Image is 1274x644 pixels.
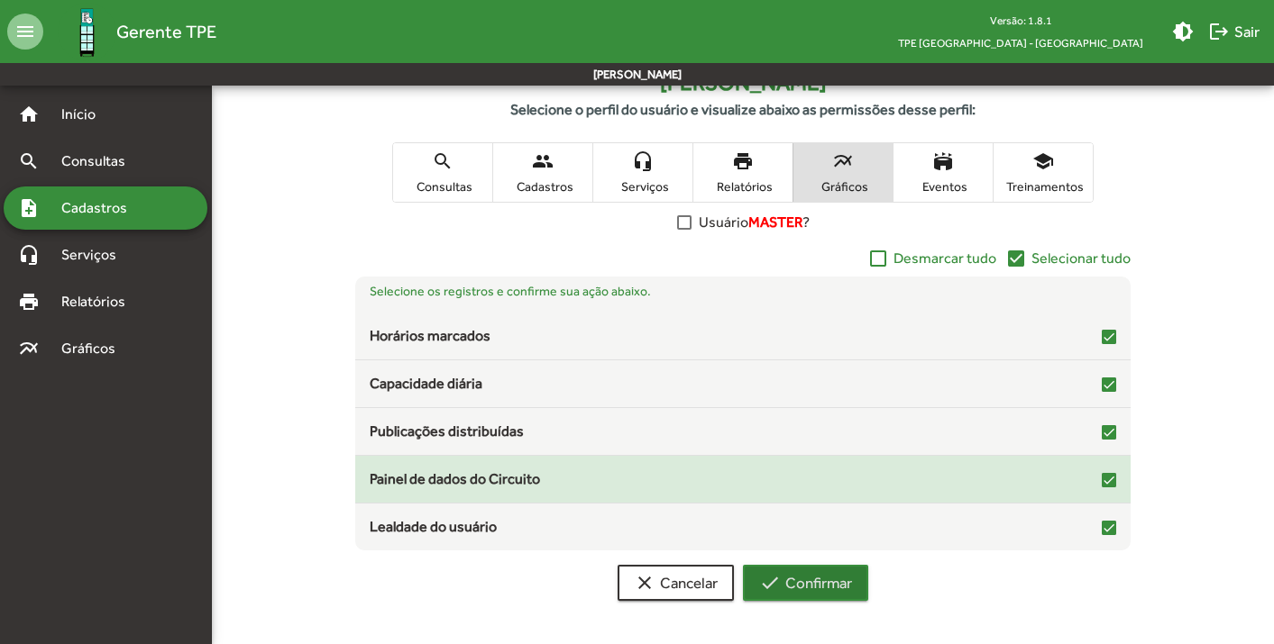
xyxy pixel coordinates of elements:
[618,565,734,601] button: Cancelar
[998,178,1088,195] span: Treinamentos
[398,178,488,195] span: Consultas
[50,244,141,266] span: Serviços
[1032,150,1054,172] mat-icon: school
[1208,15,1260,48] span: Sair
[793,143,893,202] button: Gráficos
[43,3,216,61] a: Gerente TPE
[1208,21,1230,42] mat-icon: logout
[593,143,692,202] button: Serviços
[693,143,793,202] button: Relatórios
[18,104,40,125] mat-icon: home
[50,291,149,313] span: Relatórios
[884,9,1158,32] div: Versão: 1.8.1
[18,244,40,266] mat-icon: headset_mic
[632,150,654,172] mat-icon: headset_mic
[699,212,810,233] span: Usuário ?
[50,338,140,359] span: Gráficos
[18,150,40,172] mat-icon: search
[50,197,151,219] span: Cadastros
[1005,248,1027,269] mat-icon: check_box
[532,150,554,172] mat-icon: people
[884,32,1158,54] span: TPE [GEOGRAPHIC_DATA] - [GEOGRAPHIC_DATA]
[510,101,976,118] strong: Selecione o perfil do usuário e visualize abaixo as permissões desse perfil:
[759,572,781,594] mat-icon: check
[732,150,754,172] mat-icon: print
[832,150,854,172] mat-icon: multiline_chart
[18,338,40,359] mat-icon: multiline_chart
[598,178,688,195] span: Serviços
[894,248,996,269] span: Desmarcar tudo
[698,178,788,195] span: Relatórios
[370,325,490,347] span: Horários marcados
[898,178,988,195] span: Eventos
[370,516,497,538] span: Lealdade do usuário
[355,269,1131,313] div: Selecione os registros e confirme sua ação abaixo.
[493,143,592,202] button: Cadastros
[932,150,954,172] mat-icon: stadium
[1172,21,1194,42] mat-icon: brightness_medium
[370,421,524,442] span: Publicações distribuídas
[18,197,40,219] mat-icon: note_add
[498,178,588,195] span: Cadastros
[50,104,122,125] span: Início
[994,143,1093,202] button: Treinamentos
[743,565,868,601] button: Confirmar
[58,3,116,61] img: Logo
[432,150,454,172] mat-icon: search
[50,150,149,172] span: Consultas
[1201,15,1267,48] button: Sair
[7,14,43,50] mat-icon: menu
[759,567,852,599] span: Confirmar
[370,468,540,490] span: Painel de dados do Circuito
[894,143,993,202] button: Eventos
[370,373,482,395] span: Capacidade diária
[116,17,216,46] span: Gerente TPE
[634,567,718,599] span: Cancelar
[393,143,492,202] button: Consultas
[634,572,655,594] mat-icon: clear
[18,291,40,313] mat-icon: print
[1031,248,1131,269] span: Selecionar tudo
[867,248,889,269] mat-icon: check_box_outline_blank
[748,213,802,231] strong: MASTER
[798,178,888,195] span: Gráficos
